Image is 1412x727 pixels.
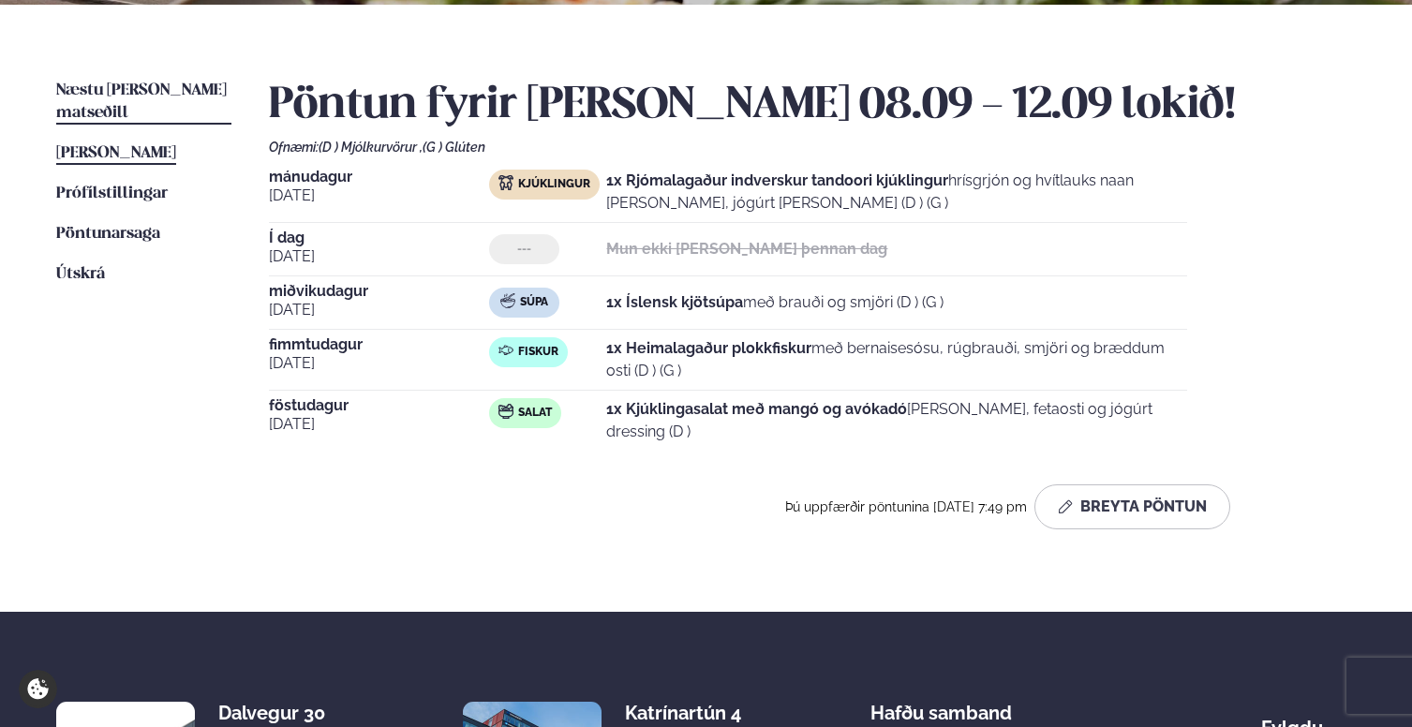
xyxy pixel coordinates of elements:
[423,140,485,155] span: (G ) Glúten
[498,404,513,419] img: salad.svg
[56,145,176,161] span: [PERSON_NAME]
[269,80,1356,132] h2: Pöntun fyrir [PERSON_NAME] 08.09 - 12.09 lokið!
[269,413,489,436] span: [DATE]
[19,670,57,708] a: Cookie settings
[517,242,531,257] span: ---
[269,245,489,268] span: [DATE]
[498,343,513,358] img: fish.svg
[269,284,489,299] span: miðvikudagur
[520,295,548,310] span: Súpa
[56,183,168,205] a: Prófílstillingar
[606,293,743,311] strong: 1x Íslensk kjötsúpa
[500,293,515,308] img: soup.svg
[56,226,160,242] span: Pöntunarsaga
[606,339,811,357] strong: 1x Heimalagaður plokkfiskur
[56,82,227,121] span: Næstu [PERSON_NAME] matseðill
[518,345,558,360] span: Fiskur
[269,398,489,413] span: föstudagur
[1034,484,1230,529] button: Breyta Pöntun
[56,80,231,125] a: Næstu [PERSON_NAME] matseðill
[218,702,367,724] div: Dalvegur 30
[498,175,513,190] img: chicken.svg
[625,702,774,724] div: Katrínartún 4
[319,140,423,155] span: (D ) Mjólkurvörur ,
[606,398,1187,443] p: [PERSON_NAME], fetaosti og jógúrt dressing (D )
[56,142,176,165] a: [PERSON_NAME]
[269,352,489,375] span: [DATE]
[269,299,489,321] span: [DATE]
[606,400,907,418] strong: 1x Kjúklingasalat með mangó og avókadó
[606,291,944,314] p: með brauði og smjöri (D ) (G )
[606,240,887,258] strong: Mun ekki [PERSON_NAME] þennan dag
[269,140,1356,155] div: Ofnæmi:
[606,337,1187,382] p: með bernaisesósu, rúgbrauði, smjöri og bræddum osti (D ) (G )
[56,263,105,286] a: Útskrá
[269,185,489,207] span: [DATE]
[56,185,168,201] span: Prófílstillingar
[269,337,489,352] span: fimmtudagur
[269,170,489,185] span: mánudagur
[606,170,1187,215] p: hrísgrjón og hvítlauks naan [PERSON_NAME], jógúrt [PERSON_NAME] (D ) (G )
[870,687,1012,724] span: Hafðu samband
[56,223,160,245] a: Pöntunarsaga
[518,406,552,421] span: Salat
[785,499,1027,514] span: Þú uppfærðir pöntunina [DATE] 7:49 pm
[269,230,489,245] span: Í dag
[56,266,105,282] span: Útskrá
[606,171,948,189] strong: 1x Rjómalagaður indverskur tandoori kjúklingur
[518,177,590,192] span: Kjúklingur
